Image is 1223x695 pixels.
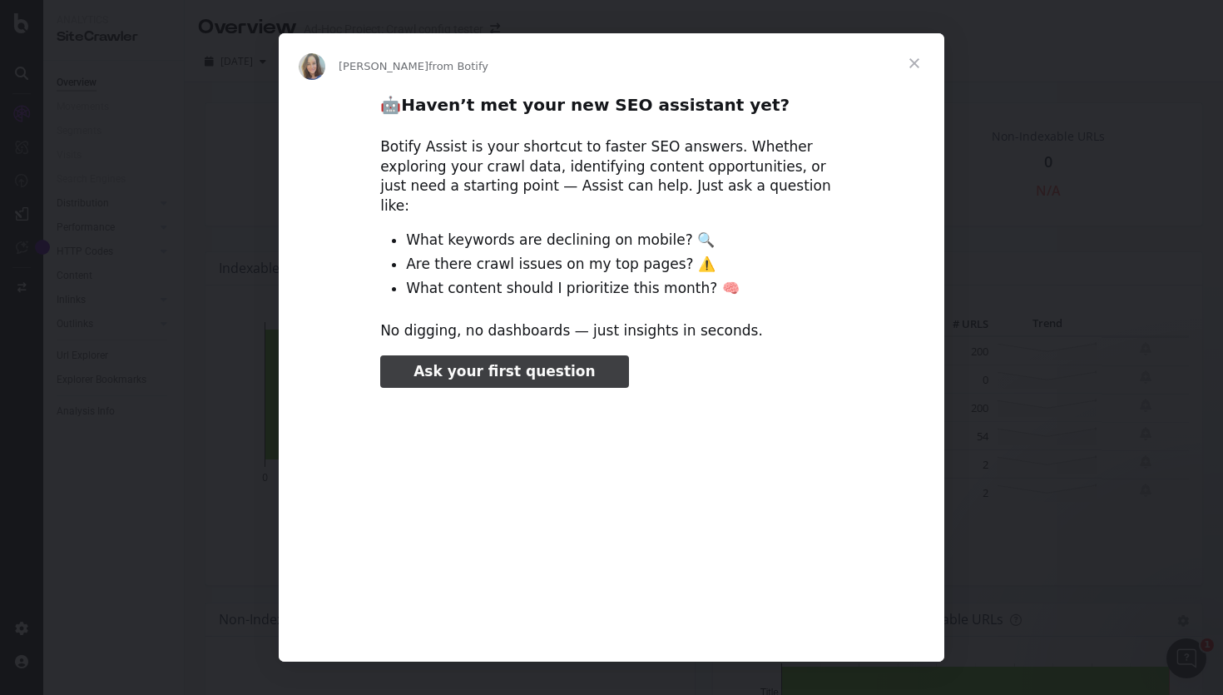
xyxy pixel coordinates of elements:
span: [PERSON_NAME] [339,60,428,72]
span: Ask your first question [413,363,595,380]
h2: 🤖 [380,94,843,125]
div: Botify Assist is your shortcut to faster SEO answers. Whether exploring your crawl data, identify... [380,137,843,216]
span: from Botify [428,60,488,72]
b: Haven’t met your new SEO assistant yet? [401,95,790,115]
div: No digging, no dashboards — just insights in seconds. [380,321,843,341]
span: Close [884,33,944,93]
li: What keywords are declining on mobile? 🔍 [406,231,843,251]
img: Profile image for Colleen [299,53,325,80]
a: Ask your first question [380,355,628,389]
li: What content should I prioritize this month? 🧠 [406,279,843,299]
li: Are there crawl issues on my top pages? ⚠️ [406,255,843,275]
